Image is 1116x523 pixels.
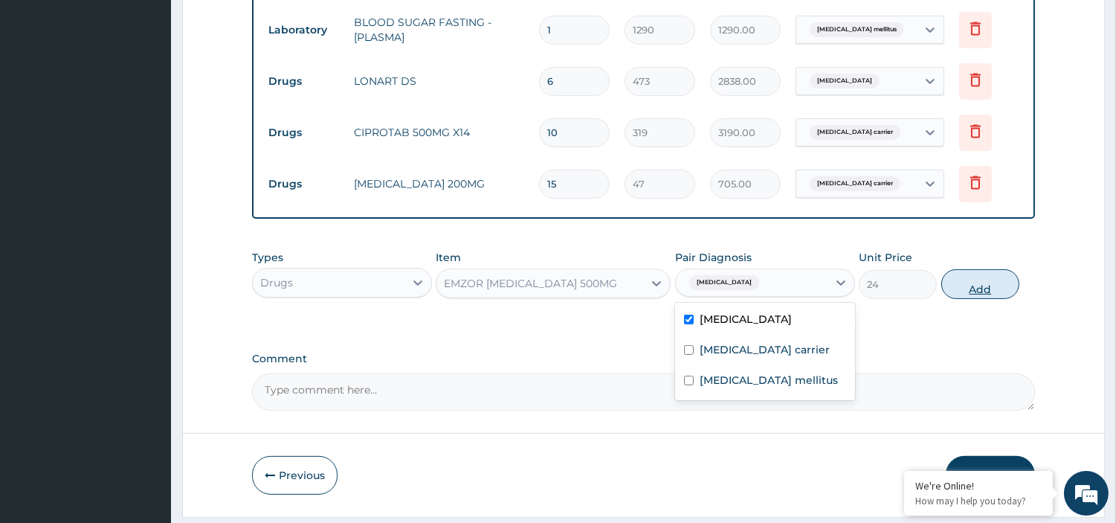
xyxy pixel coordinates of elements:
[252,353,1035,365] label: Comment
[252,456,338,495] button: Previous
[810,125,900,140] span: [MEDICAL_DATA] carrier
[244,7,280,43] div: Minimize live chat window
[810,74,880,89] span: [MEDICAL_DATA]
[346,7,532,52] td: BLOOD SUGAR FASTING - [PLASMA]
[252,251,283,264] label: Types
[700,312,792,327] label: [MEDICAL_DATA]
[675,250,752,265] label: Pair Diagnosis
[689,275,759,290] span: [MEDICAL_DATA]
[261,170,346,198] td: Drugs
[86,163,205,313] span: We're online!
[915,479,1042,492] div: We're Online!
[346,169,532,199] td: [MEDICAL_DATA] 200MG
[261,119,346,147] td: Drugs
[941,269,1019,299] button: Add
[444,276,617,291] div: EMZOR [MEDICAL_DATA] 500MG
[859,250,912,265] label: Unit Price
[260,275,293,290] div: Drugs
[700,342,830,357] label: [MEDICAL_DATA] carrier
[915,495,1042,507] p: How may I help you today?
[346,118,532,147] td: CIPROTAB 500MG X14
[28,74,60,112] img: d_794563401_company_1708531726252_794563401
[261,16,346,44] td: Laboratory
[261,68,346,95] td: Drugs
[946,456,1035,495] button: Submit
[436,250,461,265] label: Item
[810,176,900,191] span: [MEDICAL_DATA] carrier
[7,358,283,410] textarea: Type your message and hit 'Enter'
[77,83,250,103] div: Chat with us now
[346,66,532,96] td: LONART DS
[700,373,838,388] label: [MEDICAL_DATA] mellitus
[810,22,904,37] span: [MEDICAL_DATA] mellitus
